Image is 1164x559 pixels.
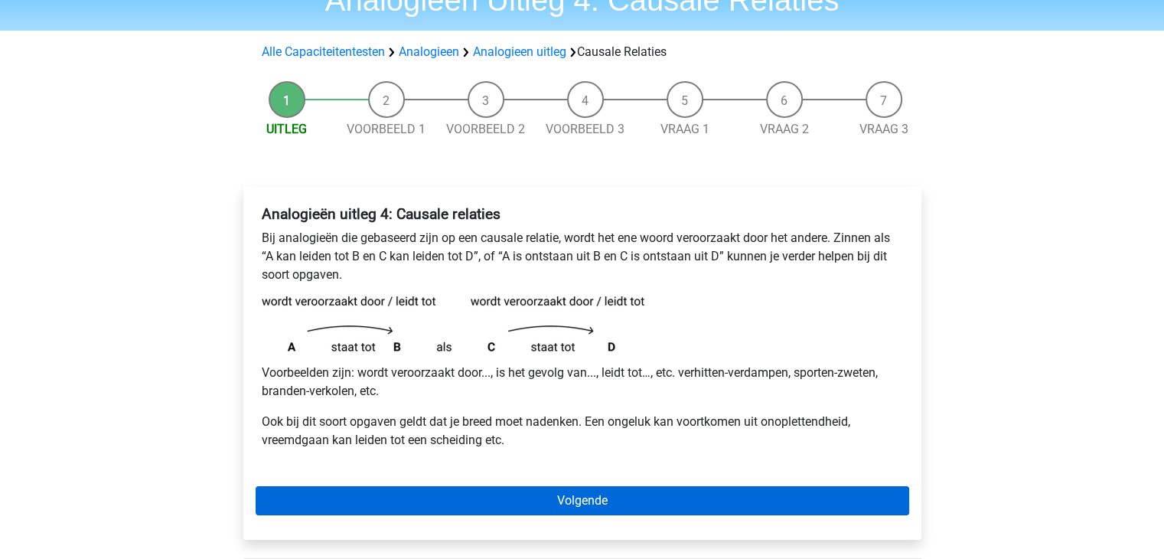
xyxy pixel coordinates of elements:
a: Vraag 1 [660,122,709,136]
a: Voorbeeld 2 [446,122,525,136]
a: Vraag 2 [760,122,809,136]
a: Uitleg [266,122,307,136]
a: Alle Capaciteitentesten [262,44,385,59]
a: Analogieen uitleg [473,44,566,59]
a: Vraag 3 [859,122,908,136]
b: Analogieën uitleg 4: Causale relaties [262,205,500,223]
img: analogies_pattern4.png [262,296,644,351]
a: Analogieen [399,44,459,59]
p: Voorbeelden zijn: wordt veroorzaakt door..., is het gevolg van..., leidt tot…, etc. verhitten-ver... [262,364,903,400]
div: Causale Relaties [256,43,909,61]
p: Bij analogieën die gebaseerd zijn op een causale relatie, wordt het ene woord veroorzaakt door he... [262,229,903,284]
p: Ook bij dit soort opgaven geldt dat je breed moet nadenken. Een ongeluk kan voortkomen uit onople... [262,413,903,449]
a: Volgende [256,486,909,515]
a: Voorbeeld 1 [347,122,425,136]
a: Voorbeeld 3 [546,122,624,136]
